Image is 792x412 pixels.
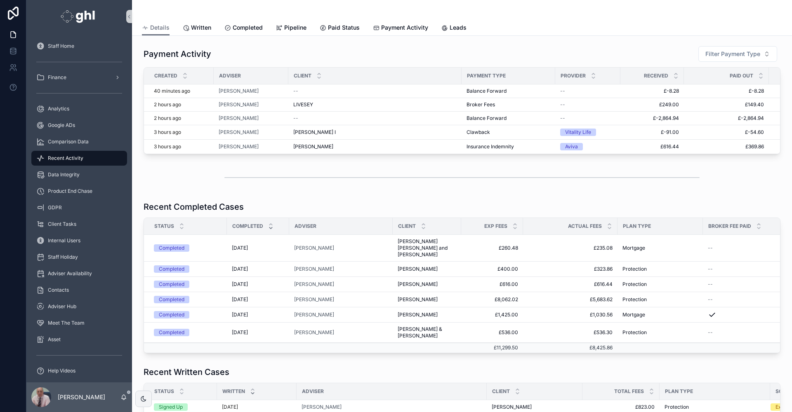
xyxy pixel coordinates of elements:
[450,23,467,32] span: Leads
[48,171,80,178] span: Data Integrity
[154,101,209,108] a: 2 hours ago
[294,245,334,251] span: [PERSON_NAME]
[159,281,184,288] div: Completed
[48,254,78,260] span: Staff Holiday
[48,368,75,374] span: Help Videos
[31,70,127,85] a: Finance
[467,143,550,150] a: Insurance Indemnity
[222,388,245,395] span: Written
[708,281,784,288] a: --
[294,329,334,336] a: [PERSON_NAME]
[622,329,647,336] span: Protection
[31,151,127,166] a: Recent Activity
[154,115,209,122] a: 2 hours ago
[622,329,698,336] a: Protection
[219,101,259,108] span: [PERSON_NAME]
[665,404,689,410] span: Protection
[293,115,457,122] a: --
[561,73,586,79] span: Provider
[154,88,209,94] a: 40 minutes ago
[219,115,283,122] a: [PERSON_NAME]
[708,245,713,251] span: --
[528,281,613,288] a: £616.44
[232,296,284,303] a: [DATE]
[31,200,127,215] a: GDPR
[689,143,764,150] span: £369.86
[219,73,241,79] span: Adviser
[31,332,127,347] a: Asset
[294,311,334,318] span: [PERSON_NAME]
[48,237,80,244] span: Internal Users
[689,88,764,94] a: £-8.28
[689,101,764,108] span: £149.40
[232,245,284,251] a: [DATE]
[294,266,334,272] span: [PERSON_NAME]
[587,404,655,410] span: £823.00
[58,393,105,401] p: [PERSON_NAME]
[373,20,428,37] a: Payment Activity
[154,296,222,303] a: Completed
[154,88,190,94] p: 40 minutes ago
[708,329,713,336] span: --
[48,287,69,293] span: Contacts
[154,129,209,136] a: 3 hours ago
[219,129,259,136] a: [PERSON_NAME]
[159,329,184,336] div: Completed
[467,129,550,136] a: Clawback
[31,184,127,199] a: Product End Chase
[232,329,248,336] span: [DATE]
[441,20,467,37] a: Leads
[294,329,388,336] a: [PERSON_NAME]
[219,129,283,136] a: [PERSON_NAME]
[328,23,360,32] span: Paid Status
[232,329,284,336] a: [DATE]
[466,266,518,272] a: £400.00
[31,363,127,378] a: Help Videos
[528,329,613,336] span: £536.30
[398,266,456,272] a: [PERSON_NAME]
[222,404,238,410] p: [DATE]
[589,344,613,351] span: £8,425.86
[294,281,334,288] a: [PERSON_NAME]
[565,129,591,136] div: Vitality Life
[31,134,127,149] a: Comparison Data
[191,23,211,32] span: Written
[665,404,765,410] a: Protection
[623,223,651,229] span: Plan Type
[144,201,244,213] h1: Recent Completed Cases
[154,311,222,318] a: Completed
[159,244,184,252] div: Completed
[293,88,298,94] span: --
[154,388,174,395] span: Status
[466,245,518,251] span: £260.48
[48,74,66,81] span: Finance
[219,115,259,122] a: [PERSON_NAME]
[222,404,292,410] a: [DATE]
[31,39,127,54] a: Staff Home
[31,101,127,116] a: Analytics
[625,143,679,150] a: £616.44
[233,23,263,32] span: Completed
[698,46,777,62] button: Select Button
[48,43,74,49] span: Staff Home
[622,311,698,318] a: Mortgage
[466,281,518,288] a: £616.00
[398,238,456,258] a: [PERSON_NAME] [PERSON_NAME] and [PERSON_NAME]
[154,129,181,136] p: 3 hours ago
[708,245,784,251] a: --
[560,129,615,136] a: Vitality Life
[294,245,388,251] a: [PERSON_NAME]
[294,296,334,303] span: [PERSON_NAME]
[232,266,248,272] span: [DATE]
[466,329,518,336] a: £536.00
[293,88,457,94] a: --
[302,404,482,410] a: [PERSON_NAME]
[560,88,615,94] a: --
[467,88,550,94] a: Balance Forward
[293,143,333,150] span: [PERSON_NAME]
[398,223,416,229] span: Client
